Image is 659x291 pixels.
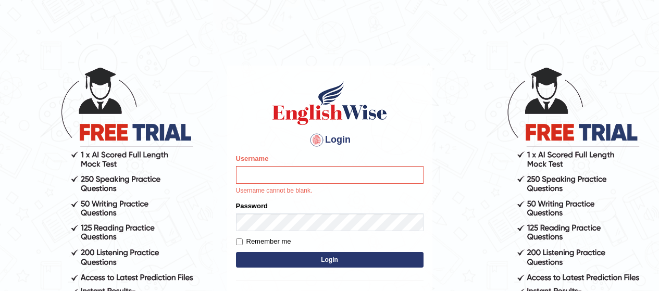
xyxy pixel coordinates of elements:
input: Remember me [236,238,243,245]
label: Username [236,154,269,163]
label: Remember me [236,236,291,247]
h4: Login [236,132,424,148]
label: Password [236,201,268,211]
p: Username cannot be blank. [236,186,424,196]
button: Login [236,252,424,268]
img: Logo of English Wise sign in for intelligent practice with AI [270,80,389,126]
